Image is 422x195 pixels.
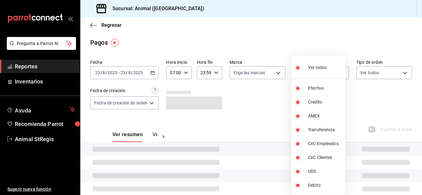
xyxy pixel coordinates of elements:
[308,64,327,71] span: Ver todos
[308,85,343,91] span: Efectivo
[308,140,343,147] span: CxC Empleados
[308,99,343,105] span: Credito
[111,39,119,47] img: Tooltip marker
[308,168,343,175] span: UDS
[308,182,343,189] span: Debito
[308,154,343,161] span: CxC Clientes
[308,113,343,119] span: AMEX
[308,127,343,133] span: Transferencia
